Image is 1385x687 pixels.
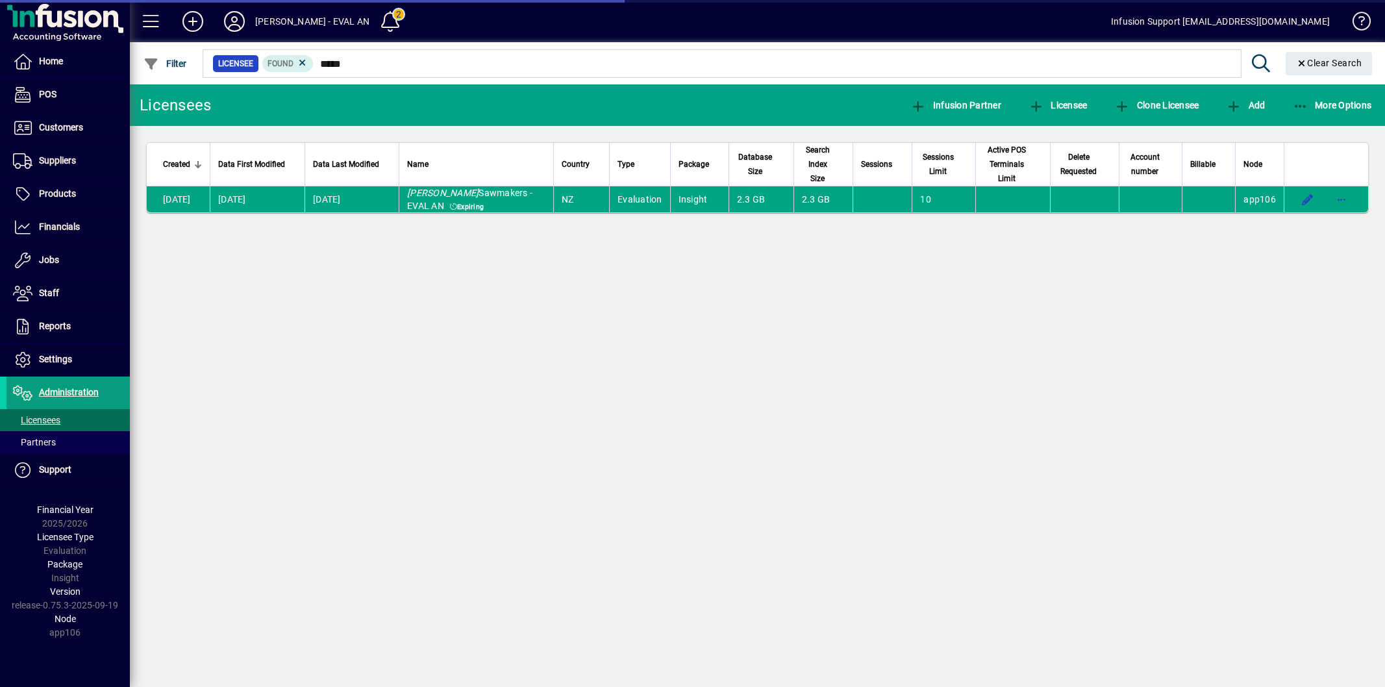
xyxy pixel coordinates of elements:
[447,202,487,212] span: Expiring
[1029,100,1088,110] span: Licensee
[910,100,1001,110] span: Infusion Partner
[670,186,729,212] td: Insight
[262,55,314,72] mat-chip: Found Status: Found
[679,157,721,171] div: Package
[13,415,60,425] span: Licensees
[1127,150,1174,179] div: Account number
[6,454,130,486] a: Support
[1190,157,1216,171] span: Billable
[55,614,76,624] span: Node
[1343,3,1369,45] a: Knowledge Base
[313,157,391,171] div: Data Last Modified
[1226,100,1265,110] span: Add
[1114,100,1199,110] span: Clone Licensee
[861,157,904,171] div: Sessions
[268,59,293,68] span: Found
[737,150,786,179] div: Database Size
[407,188,479,198] em: [PERSON_NAME]
[39,387,99,397] span: Administration
[920,150,955,179] span: Sessions Limit
[618,157,662,171] div: Type
[984,143,1042,186] div: Active POS Terminals Limit
[737,150,774,179] span: Database Size
[218,157,297,171] div: Data First Modified
[729,186,793,212] td: 2.3 GB
[147,186,210,212] td: [DATE]
[912,186,975,212] td: 10
[6,431,130,453] a: Partners
[140,52,190,75] button: Filter
[218,57,253,70] span: Licensee
[562,157,601,171] div: Country
[1243,157,1276,171] div: Node
[553,186,609,212] td: NZ
[313,157,379,171] span: Data Last Modified
[1111,94,1202,117] button: Clone Licensee
[618,157,634,171] span: Type
[1111,11,1330,32] div: Infusion Support [EMAIL_ADDRESS][DOMAIN_NAME]
[984,143,1030,186] span: Active POS Terminals Limit
[6,45,130,78] a: Home
[407,157,429,171] span: Name
[562,157,590,171] span: Country
[679,157,709,171] span: Package
[140,95,211,116] div: Licensees
[39,155,76,166] span: Suppliers
[39,255,59,265] span: Jobs
[39,464,71,475] span: Support
[6,409,130,431] a: Licensees
[1058,150,1099,179] span: Delete Requested
[6,244,130,277] a: Jobs
[920,150,967,179] div: Sessions Limit
[793,186,853,212] td: 2.3 GB
[1297,189,1318,210] button: Edit
[13,437,56,447] span: Partners
[6,343,130,376] a: Settings
[39,288,59,298] span: Staff
[6,277,130,310] a: Staff
[6,145,130,177] a: Suppliers
[1127,150,1162,179] span: Account number
[861,157,892,171] span: Sessions
[6,178,130,210] a: Products
[407,157,545,171] div: Name
[1290,94,1375,117] button: More Options
[37,532,94,542] span: Licensee Type
[1243,157,1262,171] span: Node
[255,11,369,32] div: [PERSON_NAME] - EVAL AN
[1025,94,1091,117] button: Licensee
[1223,94,1268,117] button: Add
[37,505,94,515] span: Financial Year
[802,143,845,186] div: Search Index Size
[6,79,130,111] a: POS
[1286,52,1373,75] button: Clear
[210,186,305,212] td: [DATE]
[1243,194,1276,205] span: app106.prod.infusionbusinesssoftware.com
[50,586,81,597] span: Version
[39,89,56,99] span: POS
[6,112,130,144] a: Customers
[1058,150,1111,179] div: Delete Requested
[39,354,72,364] span: Settings
[163,157,190,171] span: Created
[47,559,82,569] span: Package
[1331,189,1352,210] button: More options
[39,221,80,232] span: Financials
[214,10,255,33] button: Profile
[1190,157,1227,171] div: Billable
[6,211,130,244] a: Financials
[6,310,130,343] a: Reports
[1296,58,1362,68] span: Clear Search
[163,157,202,171] div: Created
[218,157,285,171] span: Data First Modified
[907,94,1004,117] button: Infusion Partner
[39,188,76,199] span: Products
[305,186,399,212] td: [DATE]
[39,56,63,66] span: Home
[609,186,670,212] td: Evaluation
[407,188,532,211] span: Sawmakers - EVAL AN
[39,321,71,331] span: Reports
[802,143,834,186] span: Search Index Size
[39,122,83,132] span: Customers
[143,58,187,69] span: Filter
